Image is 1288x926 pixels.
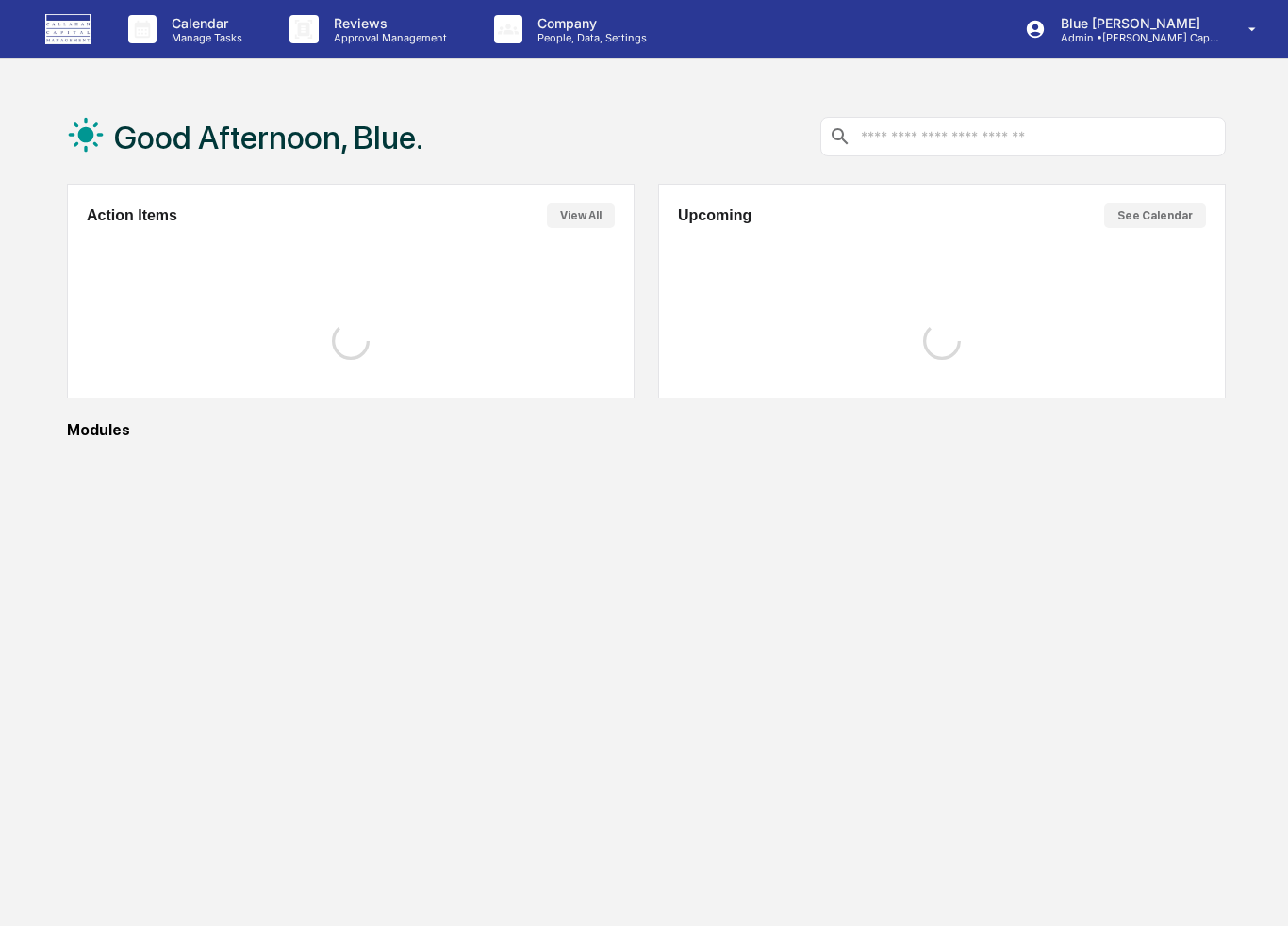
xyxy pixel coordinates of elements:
p: People, Data, Settings [522,31,656,44]
button: View All [547,203,615,228]
p: Admin • [PERSON_NAME] Capital [1046,31,1221,44]
img: logo [45,14,91,44]
p: Calendar [157,15,252,31]
button: See Calendar [1104,203,1206,228]
p: Approval Management [319,31,456,44]
p: Company [522,15,656,31]
h2: Upcoming [678,207,751,224]
h1: Good Afternoon, Blue. [114,119,423,156]
p: Reviews [319,15,456,31]
h2: Action Items [87,207,177,224]
div: Modules [67,421,1226,439]
p: Blue [PERSON_NAME] [1046,15,1221,31]
p: Manage Tasks [157,31,252,44]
